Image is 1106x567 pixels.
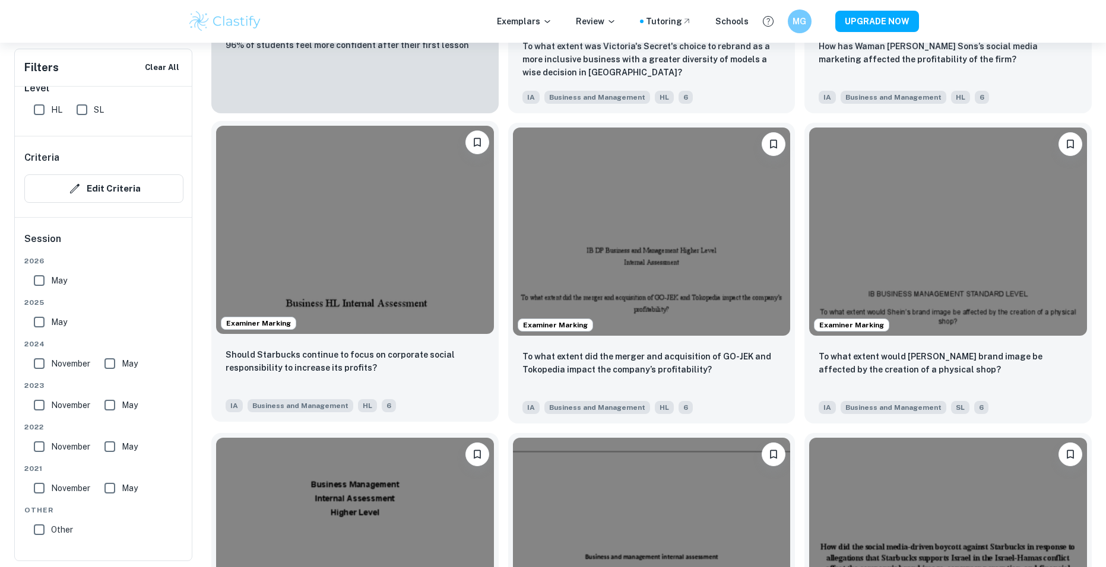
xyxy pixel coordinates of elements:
span: HL [51,103,62,116]
span: 2022 [24,422,183,432]
span: HL [655,91,674,104]
span: November [51,399,90,412]
h6: Session [24,232,183,256]
h6: Filters [24,59,59,76]
span: HL [951,91,970,104]
span: Business and Management [544,401,650,414]
span: Business and Management [544,91,650,104]
a: Tutoring [646,15,692,28]
span: 6 [382,399,396,412]
img: Business and Management IA example thumbnail: To what extent did the merger and acquis [513,128,791,336]
span: IA [522,91,540,104]
span: Examiner Marking [221,318,296,329]
span: Examiner Marking [815,320,889,330]
h6: Level [24,81,183,95]
a: Examiner MarkingBookmarkTo what extent would Shein’s brand image be affected by the creation of a... [804,123,1092,423]
span: IA [522,401,540,414]
span: 2025 [24,297,183,308]
button: Edit Criteria [24,174,183,203]
span: IA [819,91,836,104]
button: Bookmark [1059,442,1082,466]
span: May [51,316,67,329]
h6: MG [793,15,806,28]
span: Business and Management [248,399,353,412]
span: May [51,274,67,287]
p: Should Starbucks continue to focus on corporate social responsibility to increase its profits? [226,348,484,374]
p: Review [576,15,616,28]
span: November [51,482,90,495]
span: Other [24,505,183,515]
button: Clear All [142,59,182,77]
p: How has Waman Hari Pethe Sons’s social media marketing affected the profitability of the firm? [819,40,1078,66]
button: UPGRADE NOW [835,11,919,32]
span: 2021 [24,463,183,474]
button: Help and Feedback [758,11,778,31]
span: IA [226,399,243,412]
span: 2024 [24,339,183,349]
span: 6 [974,401,988,414]
img: Business and Management IA example thumbnail: Should Starbucks continue to focus on co [216,126,494,334]
span: SL [951,401,969,414]
span: May [122,357,138,370]
img: Business and Management IA example thumbnail: To what extent would Shein’s brand image [809,128,1087,336]
h6: Criteria [24,151,59,165]
button: Bookmark [1059,132,1082,156]
button: Bookmark [465,442,489,466]
span: Business and Management [841,401,946,414]
span: November [51,357,90,370]
a: Examiner MarkingBookmarkTo what extent did the merger and acquisition of GO-JEK and Tokopedia imp... [508,123,796,423]
span: HL [655,401,674,414]
p: Exemplars [497,15,552,28]
p: To what extent did the merger and acquisition of GO-JEK and Tokopedia impact the company’s profit... [522,350,781,376]
button: Bookmark [762,442,785,466]
p: To what extent would Shein’s brand image be affected by the creation of a physical shop? [819,350,1078,376]
span: 2023 [24,380,183,391]
span: 6 [679,91,693,104]
span: Business and Management [841,91,946,104]
p: To what extent was Victoria's Secret's choice to rebrand as a more inclusive business with a grea... [522,40,781,79]
span: November [51,440,90,453]
span: Other [51,523,73,536]
span: IA [819,401,836,414]
a: Schools [715,15,749,28]
span: 2026 [24,256,183,266]
p: 96% of students feel more confident after their first lesson [226,39,469,52]
span: SL [94,103,104,116]
span: HL [358,399,377,412]
span: Examiner Marking [518,320,592,330]
span: 6 [975,91,989,104]
button: MG [788,9,812,33]
span: May [122,399,138,412]
span: May [122,440,138,453]
button: Bookmark [465,130,489,154]
a: Examiner MarkingBookmarkShould Starbucks continue to focus on corporate social responsibility to ... [211,123,499,423]
span: 6 [679,401,693,414]
img: Clastify logo [188,9,263,33]
button: Bookmark [762,132,785,156]
span: May [122,482,138,495]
